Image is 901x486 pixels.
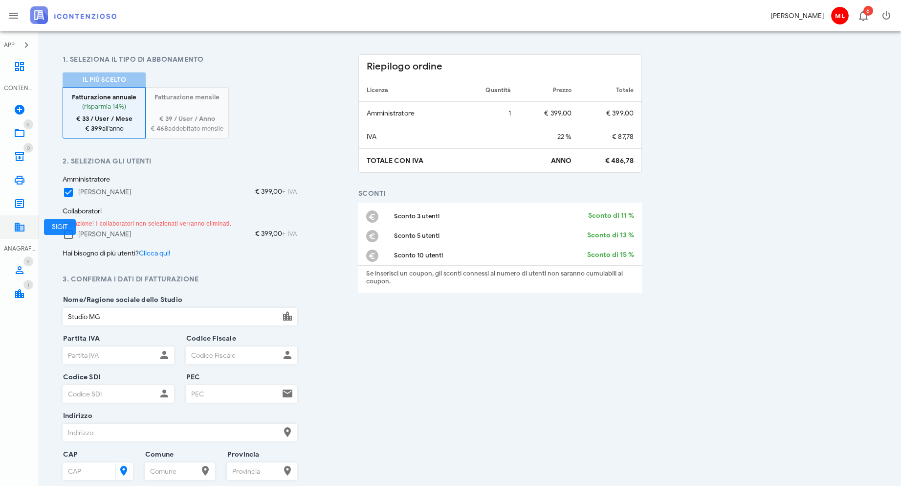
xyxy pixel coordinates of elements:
[60,334,100,344] label: Partita IVA
[394,232,580,240] div: Sconto 5 utenti
[461,78,519,102] th: Quantità
[63,308,280,325] input: Nome/Ragione sociale dello Studio
[23,119,33,129] span: Distintivo
[63,220,231,227] span: Attenzione! I collaboratori non selezionati verranno eliminati.
[60,450,78,460] label: CAP
[78,230,131,239] label: [PERSON_NAME]
[63,156,297,166] h4: 2. Seleziona gli utenti
[183,372,200,382] label: PEC
[579,78,641,102] th: Totale
[30,6,116,24] img: logo-text-2x.png
[60,372,100,382] label: Codice SDI
[27,258,30,265] span: 5
[224,450,260,460] label: Provincia
[27,282,29,288] span: 1
[27,145,30,151] span: 0
[828,4,851,27] button: ML
[60,411,92,421] label: Indirizzo
[394,212,581,220] div: Sconto 3 utenti
[851,4,875,27] button: Distintivo
[23,280,33,290] span: Distintivo
[151,124,168,133] strong: € 468
[139,249,170,257] a: Clicca qui!
[57,248,303,258] div: Hai bisogno di più utenti?
[587,230,634,242] span: Sconto di 13 %
[63,463,113,480] input: CAP
[282,188,297,195] span: + IVA
[63,174,297,185] p: Amministratore
[183,334,236,344] label: Codice Fiscale
[359,125,461,149] td: IVA
[519,78,579,102] th: Prezzo
[255,229,297,240] div: € 399,00
[771,11,824,21] div: [PERSON_NAME]
[587,250,634,261] span: Sconto di 15 %
[78,187,131,197] label: [PERSON_NAME]
[255,186,297,198] div: € 399,00
[359,149,461,172] td: Totale con IVA
[227,463,280,480] input: Provincia
[151,93,223,102] div: Fatturazione mensile
[68,93,140,102] div: Fatturazione annuale
[60,295,182,305] label: Nome/Ragione sociale dello Studio
[23,256,33,266] span: Distintivo
[85,124,102,133] strong: € 399
[142,450,174,460] label: Comune
[359,102,461,125] td: Amministratore
[63,274,297,284] h4: 3. Conferma i dati di fatturazione
[605,157,634,165] strong: € 486,78
[23,143,33,153] span: Distintivo
[145,463,198,480] input: Comune
[519,125,579,149] td: 22 %
[63,72,146,87] td: Il più scelto
[63,386,156,402] input: Codice SDI
[282,231,297,237] span: + IVA
[63,206,297,216] p: Collaboratori
[359,55,642,78] div: Riepilogo ordine
[579,125,641,149] td: € 87,78
[519,149,579,172] td: Anno
[27,121,30,128] span: 5
[186,347,280,364] input: Codice Fiscale
[359,78,461,102] th: Licenza
[366,270,635,285] div: Se inserisci un coupon, gli sconti connessi al numero di utenti non saranno cumulabili al coupon.
[68,114,140,133] div: all'anno
[4,244,35,253] div: ANAGRAFICA
[159,115,215,123] strong: € 39 / User / Anno
[4,84,35,93] div: CONTENZIOSO
[358,188,642,199] h4: Sconti
[394,252,580,259] div: Sconto 10 utenti
[831,7,849,24] span: ML
[63,347,156,364] input: Partita IVA
[579,102,641,125] td: € 399,00
[63,54,297,65] h4: 1. Seleziona il tipo di abbonamento
[588,210,634,222] span: Sconto di 11 %
[186,386,280,402] input: PEC
[68,102,140,114] div: (risparmia 14%)
[863,6,873,16] span: Distintivo
[519,102,579,125] td: € 399,00
[63,424,280,441] input: Indirizzo
[151,114,223,133] div: addebitato mensile
[461,102,519,125] td: 1
[76,115,132,123] strong: € 33 / User / Mese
